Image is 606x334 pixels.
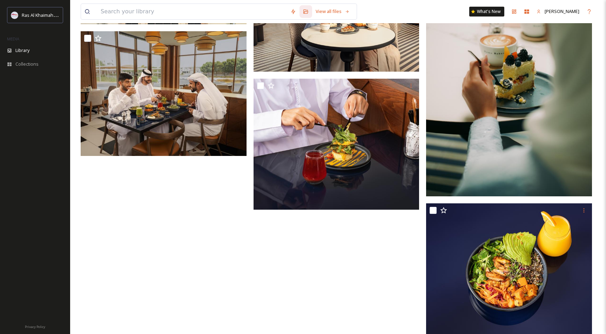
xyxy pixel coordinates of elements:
span: [PERSON_NAME] [545,8,579,14]
span: Library [15,47,29,54]
img: Al Hamra Mall.jpg [254,79,419,210]
span: MEDIA [7,36,19,41]
span: Privacy Policy [25,325,45,329]
span: Collections [15,61,39,67]
a: View all files [312,5,353,18]
span: Ras Al Khaimah Tourism Development Authority [22,12,121,18]
a: What's New [469,7,504,17]
img: Al Hamra Mall.jpg [81,31,247,156]
a: [PERSON_NAME] [533,5,583,18]
img: Logo_RAKTDA_RGB-01.png [11,12,18,19]
a: Privacy Policy [25,322,45,330]
input: Search your library [97,4,287,19]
